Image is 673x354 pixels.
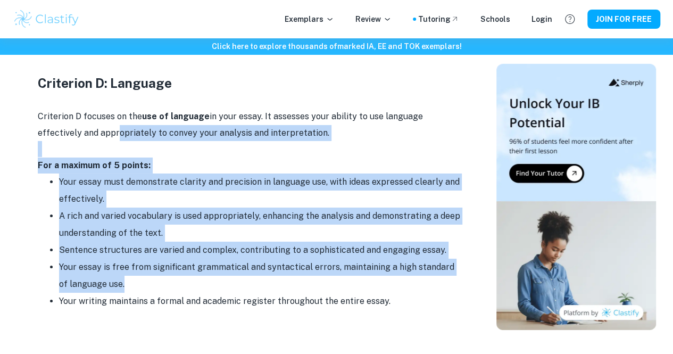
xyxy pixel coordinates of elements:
[480,13,510,25] a: Schools
[418,13,459,25] a: Tutoring
[496,64,656,330] img: Thumbnail
[38,73,463,93] h3: Criterion D: Language
[59,174,463,208] li: Your essay must demonstrate clarity and precision in language use, with ideas expressed clearly a...
[59,242,463,259] li: Sentence structures are varied and complex, contributing to a sophisticated and engaging essay.
[59,259,463,293] li: Your essay is free from significant grammatical and syntactical errors, maintaining a high standa...
[587,10,660,29] button: JOIN FOR FREE
[59,293,463,310] li: Your writing maintains a formal and academic register throughout the entire essay.
[561,10,579,28] button: Help and Feedback
[142,111,210,121] strong: use of language
[2,40,671,52] h6: Click here to explore thousands of marked IA, EE and TOK exemplars !
[531,13,552,25] a: Login
[355,13,392,25] p: Review
[38,109,463,141] p: Criterion D focuses on the in your essay. It assesses your ability to use language effectively an...
[285,13,334,25] p: Exemplars
[13,9,80,30] img: Clastify logo
[38,160,151,170] strong: For a maximum of 5 points:
[59,208,463,242] li: A rich and varied vocabulary is used appropriately, enhancing the analysis and demonstrating a de...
